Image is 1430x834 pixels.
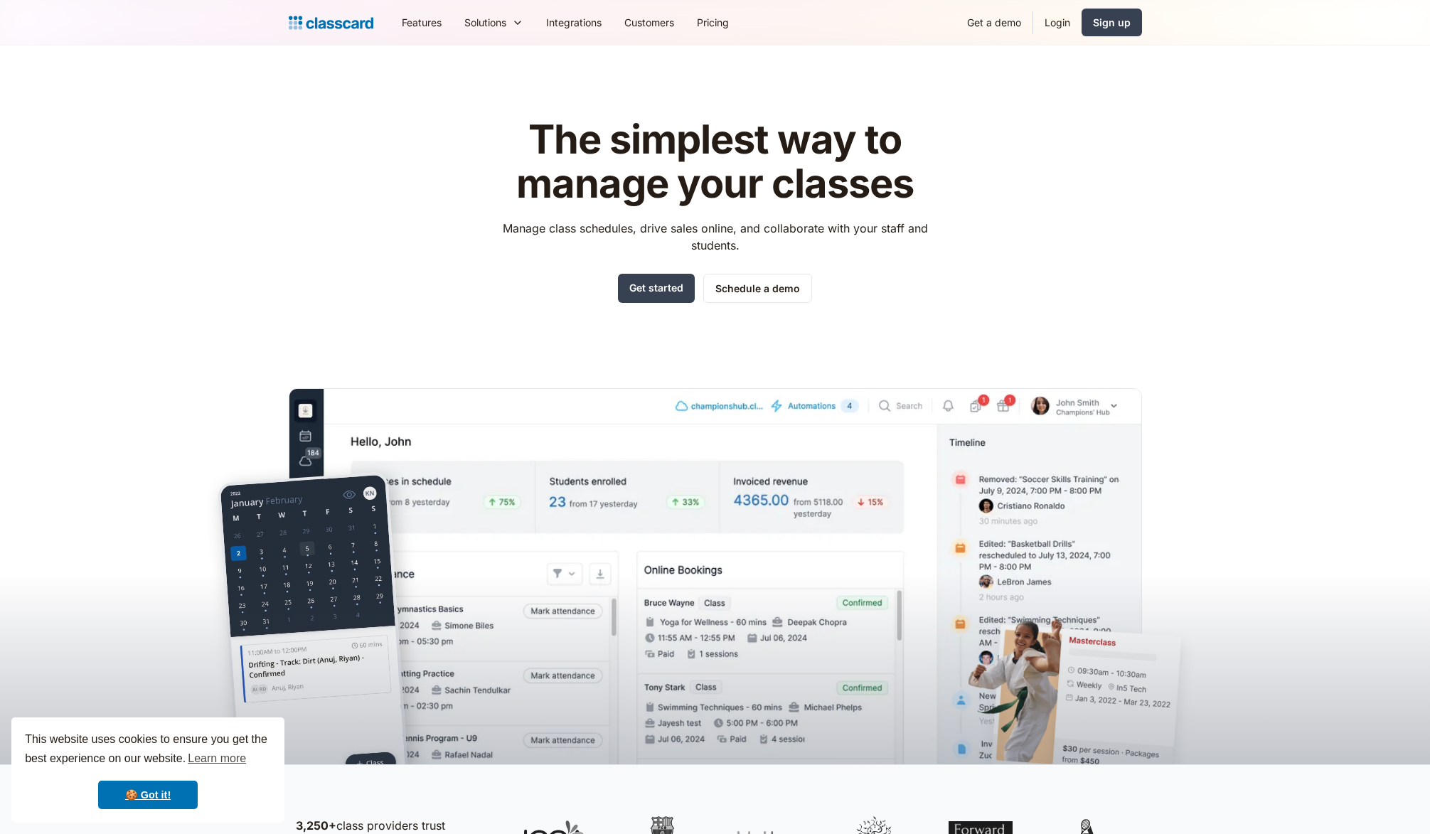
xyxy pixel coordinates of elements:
a: dismiss cookie message [98,781,198,809]
h1: The simplest way to manage your classes [489,118,941,205]
div: Solutions [464,15,506,30]
p: Manage class schedules, drive sales online, and collaborate with your staff and students. [489,220,941,254]
a: home [289,13,373,33]
span: This website uses cookies to ensure you get the best experience on our website. [25,731,271,769]
a: Customers [613,6,685,38]
a: learn more about cookies [186,748,248,769]
a: Integrations [535,6,613,38]
strong: 3,250+ [296,818,336,833]
div: Sign up [1093,15,1131,30]
a: Sign up [1082,9,1142,36]
a: Get a demo [956,6,1033,38]
a: Pricing [685,6,740,38]
a: Features [390,6,453,38]
div: cookieconsent [11,717,284,823]
div: Solutions [453,6,535,38]
a: Schedule a demo [703,274,812,303]
a: Get started [618,274,695,303]
a: Login [1033,6,1082,38]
